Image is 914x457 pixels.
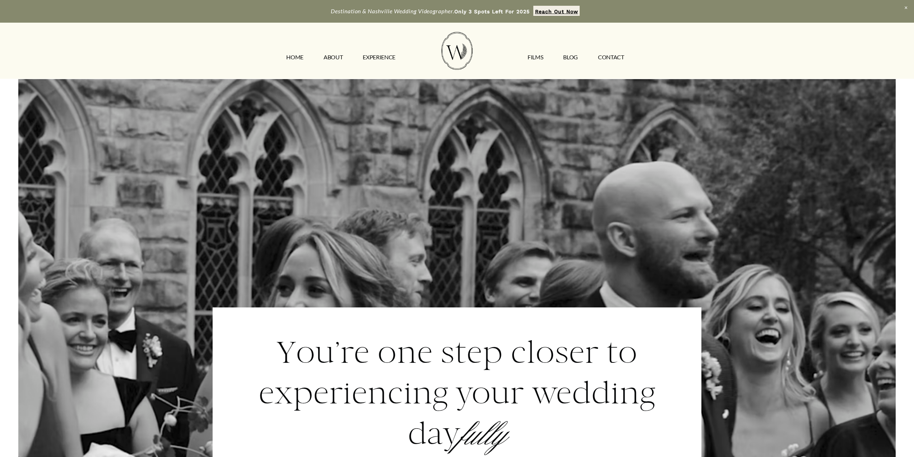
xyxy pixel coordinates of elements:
[535,9,578,14] strong: Reach Out Now
[533,6,580,16] a: Reach Out Now
[363,52,395,63] a: EXPERIENCE
[324,52,343,63] a: ABOUT
[563,52,578,63] a: Blog
[528,52,543,63] a: FILMS
[459,416,506,454] em: fully
[598,52,624,63] a: CONTACT
[248,332,666,456] h2: You’re one step closer to experiencing your wedding day
[286,52,303,63] a: HOME
[441,32,472,70] img: Wild Fern Weddings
